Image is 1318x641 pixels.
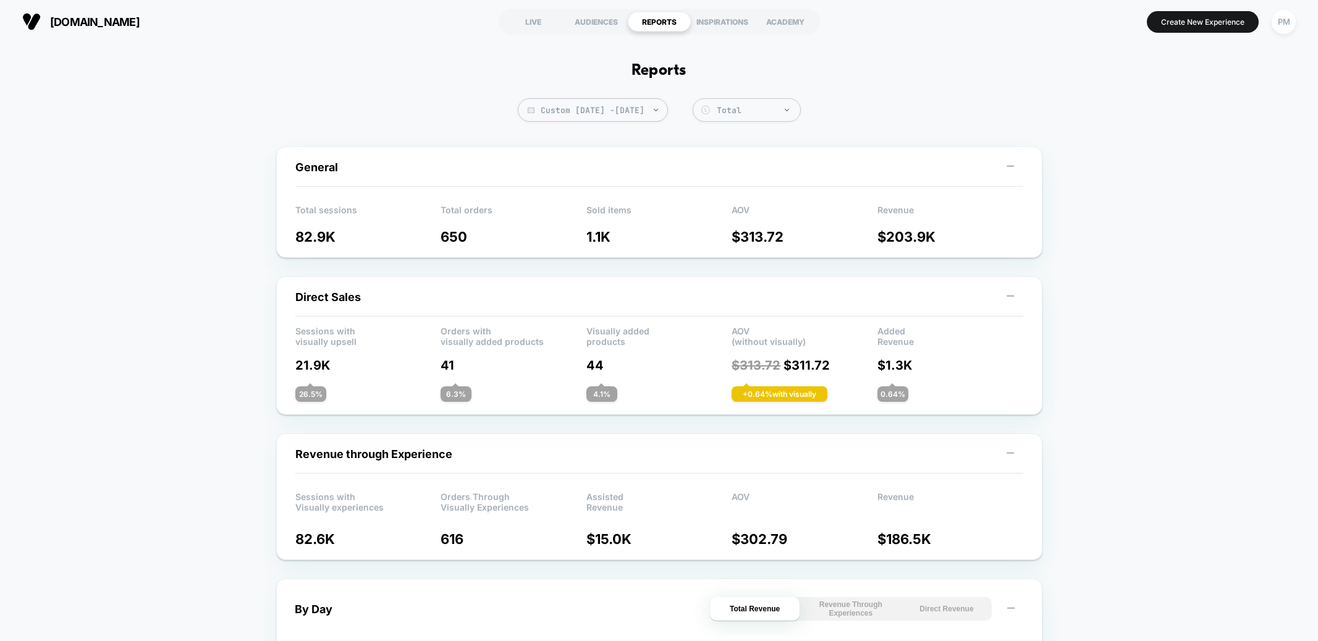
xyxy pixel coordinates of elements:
[732,326,877,344] p: AOV (without visually)
[441,531,586,547] p: 616
[586,491,732,510] p: Assisted Revenue
[295,448,452,461] span: Revenue through Experience
[732,491,877,510] p: AOV
[295,161,338,174] span: General
[691,12,754,32] div: INSPIRATIONS
[295,491,441,510] p: Sessions with Visually experiences
[518,98,668,122] span: Custom [DATE] - [DATE]
[441,358,586,373] p: 41
[877,326,1023,344] p: Added Revenue
[50,15,140,28] span: [DOMAIN_NAME]
[877,491,1023,510] p: Revenue
[785,109,789,111] img: end
[441,386,471,402] div: 6.3 %
[295,229,441,245] p: 82.9K
[295,358,441,373] p: 21.9K
[528,107,534,113] img: calendar
[806,597,895,621] button: Revenue Through Experiences
[902,597,991,621] button: Direct Revenue
[877,386,908,402] div: 0.64 %
[295,291,361,304] span: Direct Sales
[586,229,732,245] p: 1.1K
[1272,10,1296,34] div: PM
[441,326,586,344] p: Orders with visually added products
[295,386,326,402] div: 26.5 %
[586,326,732,344] p: Visually added products
[502,12,565,32] div: LIVE
[441,205,586,223] p: Total orders
[877,531,1023,547] p: $ 186.5K
[565,12,628,32] div: AUDIENCES
[586,358,732,373] p: 44
[22,12,41,31] img: Visually logo
[877,229,1023,245] p: $ 203.9K
[586,386,617,402] div: 4.1 %
[732,358,877,373] p: $ 311.72
[732,531,877,547] p: $ 302.79
[704,107,707,113] tspan: $
[441,491,586,510] p: Orders Through Visually Experiences
[628,12,691,32] div: REPORTS
[1268,9,1299,35] button: PM
[632,62,686,80] h1: Reports
[710,597,800,621] button: Total Revenue
[295,326,441,344] p: Sessions with visually upsell
[732,358,780,373] span: $ 313.72
[754,12,817,32] div: ACADEMY
[295,531,441,547] p: 82.6K
[732,229,877,245] p: $ 313.72
[586,205,732,223] p: Sold items
[717,105,794,116] div: Total
[586,531,732,547] p: $ 15.0K
[877,358,1023,373] p: $ 1.3K
[19,12,143,32] button: [DOMAIN_NAME]
[1147,11,1259,33] button: Create New Experience
[295,205,441,223] p: Total sessions
[732,386,827,402] div: + 0.64 % with visually
[654,109,658,111] img: end
[295,603,332,616] div: By Day
[732,205,877,223] p: AOV
[877,205,1023,223] p: Revenue
[441,229,586,245] p: 650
